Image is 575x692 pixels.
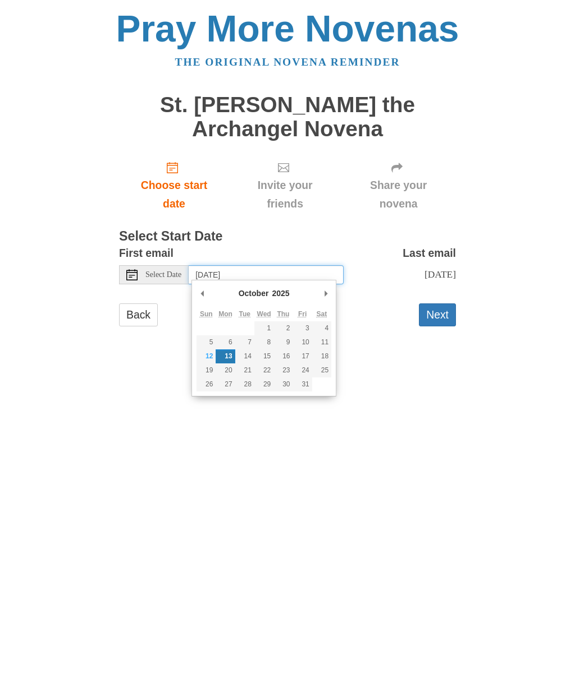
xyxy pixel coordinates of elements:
button: Next [419,303,456,326]
button: 16 [273,349,293,363]
button: 17 [293,349,312,363]
button: 23 [273,363,293,377]
button: 4 [312,321,331,335]
abbr: Monday [218,310,232,318]
button: 29 [254,377,273,391]
button: 18 [312,349,331,363]
div: 2025 [270,285,291,302]
abbr: Saturday [317,310,327,318]
button: 9 [273,335,293,349]
label: Last email [403,244,456,262]
button: 10 [293,335,312,349]
abbr: Tuesday [239,310,250,318]
span: Choose start date [130,176,218,213]
abbr: Wednesday [257,310,271,318]
a: Back [119,303,158,326]
h1: St. [PERSON_NAME] the Archangel Novena [119,93,456,141]
button: 13 [216,349,235,363]
input: Use the arrow keys to pick a date [189,265,344,284]
button: 12 [197,349,216,363]
button: Next Month [320,285,331,302]
label: First email [119,244,174,262]
span: Invite your friends [240,176,330,213]
button: 5 [197,335,216,349]
button: 2 [273,321,293,335]
abbr: Thursday [277,310,289,318]
abbr: Friday [298,310,307,318]
button: 22 [254,363,273,377]
h3: Select Start Date [119,229,456,244]
button: 25 [312,363,331,377]
button: 27 [216,377,235,391]
a: Choose start date [119,152,229,219]
div: Click "Next" to confirm your start date first. [229,152,341,219]
button: 30 [273,377,293,391]
button: 28 [235,377,254,391]
button: 31 [293,377,312,391]
button: 26 [197,377,216,391]
a: The original novena reminder [175,56,400,68]
abbr: Sunday [200,310,213,318]
span: [DATE] [425,269,456,280]
button: 1 [254,321,273,335]
a: Pray More Novenas [116,8,459,49]
button: 7 [235,335,254,349]
button: 8 [254,335,273,349]
div: October [237,285,271,302]
button: 14 [235,349,254,363]
button: 20 [216,363,235,377]
button: 15 [254,349,273,363]
button: Previous Month [197,285,208,302]
span: Share your novena [352,176,445,213]
button: 21 [235,363,254,377]
button: 3 [293,321,312,335]
button: 6 [216,335,235,349]
button: 24 [293,363,312,377]
button: 11 [312,335,331,349]
div: Click "Next" to confirm your start date first. [341,152,456,219]
span: Select Date [145,271,181,279]
button: 19 [197,363,216,377]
